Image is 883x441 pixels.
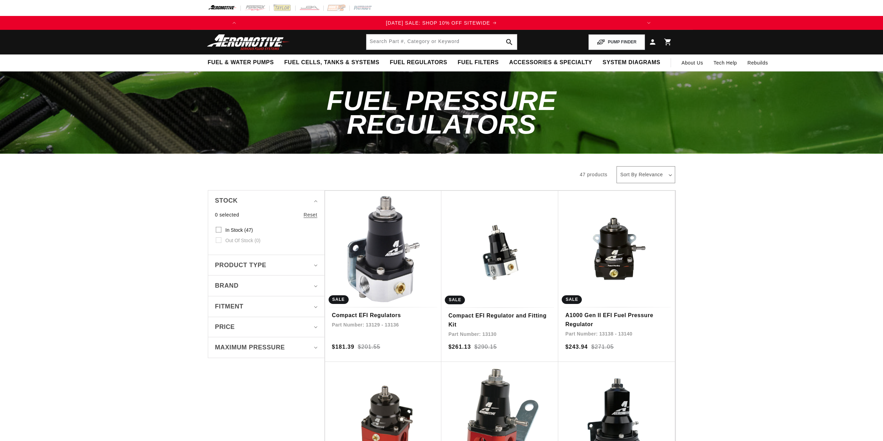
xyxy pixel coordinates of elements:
[326,85,556,139] span: Fuel Pressure Regulators
[215,255,317,275] summary: Product type (0 selected)
[279,54,384,71] summary: Fuel Cells, Tanks & Systems
[452,54,504,71] summary: Fuel Filters
[458,59,499,66] span: Fuel Filters
[448,311,551,329] a: Compact EFI Regulator and Fitting Kit
[215,260,266,270] span: Product type
[565,311,668,329] a: A1000 Gen II EFI Fuel Pressure Regulator
[215,211,239,219] span: 0 selected
[227,16,241,30] button: Translation missing: en.sections.announcements.previous_announcement
[714,59,737,67] span: Tech Help
[681,60,703,66] span: About Us
[215,296,317,317] summary: Fitment (0 selected)
[384,54,452,71] summary: Fuel Regulators
[190,16,693,30] slideshow-component: Translation missing: en.sections.announcements.announcement_bar
[588,34,645,50] button: PUMP FINDER
[509,59,592,66] span: Accessories & Specialty
[215,196,238,206] span: Stock
[215,281,239,291] span: Brand
[284,59,379,66] span: Fuel Cells, Tanks & Systems
[597,54,665,71] summary: System Diagrams
[742,54,773,71] summary: Rebuilds
[304,211,317,219] a: Reset
[580,172,608,177] span: 47 products
[747,59,768,67] span: Rebuilds
[215,302,244,312] span: Fitment
[241,19,642,27] div: 1 of 3
[708,54,742,71] summary: Tech Help
[215,317,317,337] summary: Price
[502,34,517,50] button: search button
[366,34,517,50] input: Search by Part Number, Category or Keyword
[603,59,660,66] span: System Diagrams
[642,16,656,30] button: Translation missing: en.sections.announcements.next_announcement
[676,54,708,71] a: About Us
[390,59,447,66] span: Fuel Regulators
[332,311,435,320] a: Compact EFI Regulators
[215,337,317,358] summary: Maximum Pressure (0 selected)
[215,342,285,353] span: Maximum Pressure
[203,54,279,71] summary: Fuel & Water Pumps
[215,322,235,332] span: Price
[208,59,274,66] span: Fuel & Water Pumps
[226,227,253,233] span: In stock (47)
[504,54,597,71] summary: Accessories & Specialty
[241,19,642,27] a: [DATE] SALE: SHOP 10% OFF SITEWIDE
[215,275,317,296] summary: Brand (0 selected)
[205,34,292,50] img: Aeromotive
[386,20,490,26] span: [DATE] SALE: SHOP 10% OFF SITEWIDE
[226,237,261,244] span: Out of stock (0)
[215,190,317,211] summary: Stock (0 selected)
[241,19,642,27] div: Announcement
